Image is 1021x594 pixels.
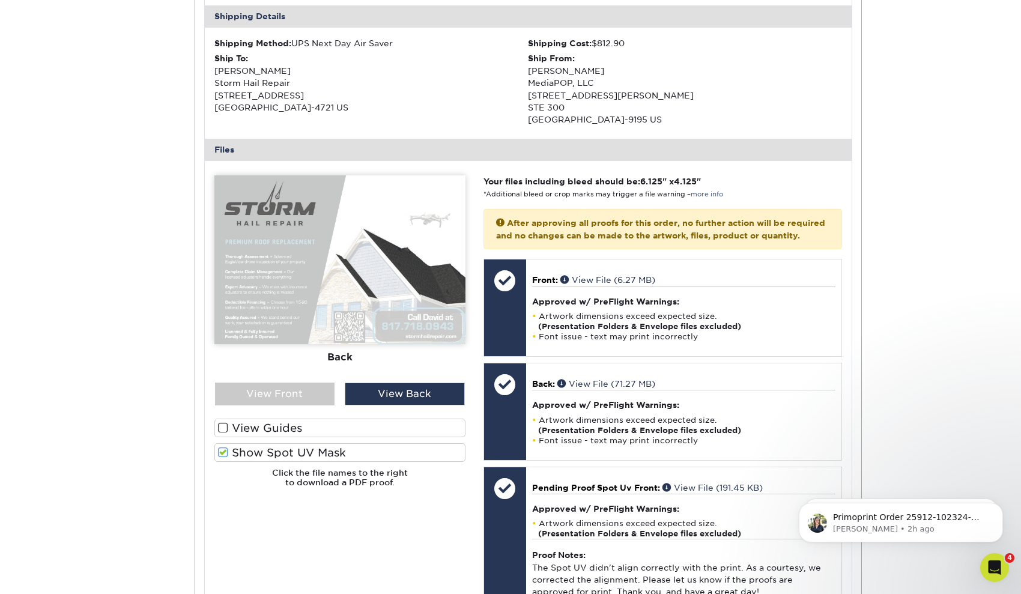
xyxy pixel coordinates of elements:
li: Artwork dimensions exceed expected size. [532,518,835,539]
li: Artwork dimensions exceed expected size. [532,311,835,332]
h4: Approved w/ PreFlight Warnings: [532,504,835,514]
h4: Approved w/ PreFlight Warnings: [532,297,835,306]
div: Shipping Details [205,5,852,27]
a: View File (191.45 KB) [662,483,763,492]
strong: (Presentation Folders & Envelope files excluded) [538,322,741,331]
div: [PERSON_NAME] MediaPOP, LLC [STREET_ADDRESS][PERSON_NAME] STE 300 [GEOGRAPHIC_DATA]-9195 US [528,52,842,126]
strong: Ship From: [528,53,575,63]
li: Artwork dimensions exceed expected size. [532,415,835,435]
strong: (Presentation Folders & Envelope files excluded) [538,426,741,435]
div: $812.90 [528,37,842,49]
div: View Back [345,383,465,405]
iframe: Intercom live chat [980,553,1009,582]
small: *Additional bleed or crop marks may trigger a file warning – [483,190,723,198]
span: 4.125 [674,177,697,186]
a: more info [691,190,723,198]
span: Front: [532,275,558,285]
strong: Ship To: [214,53,248,63]
h4: Approved w/ PreFlight Warnings: [532,400,835,410]
span: 4 [1005,553,1014,563]
span: 6.125 [640,177,662,186]
label: Show Spot UV Mask [214,443,465,462]
a: View File (71.27 MB) [557,379,655,389]
h6: Click the file names to the right to download a PDF proof. [214,468,465,497]
label: View Guides [214,419,465,437]
li: Font issue - text may print incorrectly [532,435,835,446]
div: [PERSON_NAME] Storm Hail Repair [STREET_ADDRESS] [GEOGRAPHIC_DATA]-4721 US [214,52,529,114]
strong: Proof Notes: [532,550,586,560]
div: Back [214,344,465,371]
strong: After approving all proofs for this order, no further action will be required and no changes can ... [496,218,825,240]
strong: Shipping Method: [214,38,291,48]
div: View Front [215,383,335,405]
span: Pending Proof Spot Uv Front: [532,483,660,492]
strong: Shipping Cost: [528,38,592,48]
strong: Your files including bleed should be: " x " [483,177,701,186]
div: UPS Next Day Air Saver [214,37,529,49]
span: Back: [532,379,555,389]
a: View File (6.27 MB) [560,275,655,285]
strong: (Presentation Folders & Envelope files excluded) [538,529,741,538]
iframe: Intercom notifications message [781,477,1021,562]
li: Font issue - text may print incorrectly [532,332,835,342]
div: Files [205,139,852,160]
